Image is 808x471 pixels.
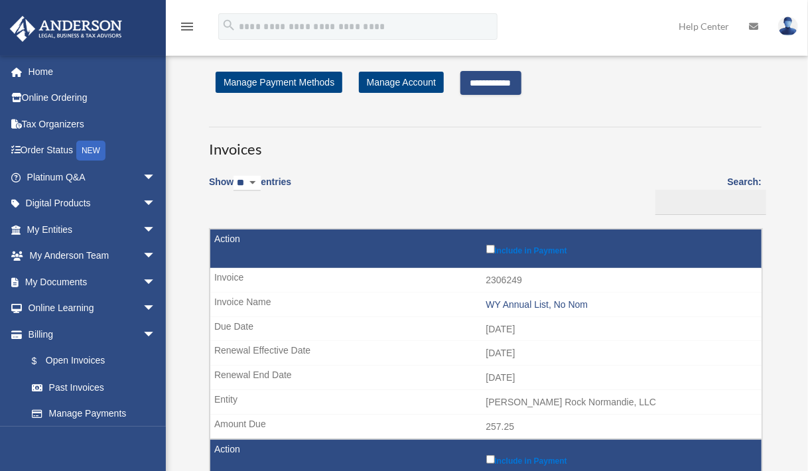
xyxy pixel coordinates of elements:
a: Order StatusNEW [9,137,176,165]
span: arrow_drop_down [143,216,169,243]
a: My Entitiesarrow_drop_down [9,216,176,243]
td: 2306249 [210,268,762,293]
input: Include in Payment [486,455,495,464]
a: Platinum Q&Aarrow_drop_down [9,164,176,190]
span: arrow_drop_down [143,243,169,270]
label: Include in Payment [486,242,756,255]
a: Online Ordering [9,85,176,111]
label: Show entries [209,174,291,204]
span: arrow_drop_down [143,321,169,348]
h3: Invoices [209,127,762,160]
span: arrow_drop_down [143,295,169,322]
span: arrow_drop_down [143,269,169,296]
td: [DATE] [210,366,762,391]
td: 257.25 [210,415,762,440]
a: Manage Payment Methods [216,72,342,93]
img: User Pic [778,17,798,36]
img: Anderson Advisors Platinum Portal [6,16,126,42]
label: Search: [651,174,762,215]
i: search [222,18,236,33]
span: arrow_drop_down [143,164,169,191]
input: Include in Payment [486,245,495,253]
div: WY Annual List, No Nom [486,299,756,310]
a: Digital Productsarrow_drop_down [9,190,176,217]
a: Online Learningarrow_drop_down [9,295,176,322]
td: [PERSON_NAME] Rock Normandie, LLC [210,390,762,415]
a: $Open Invoices [19,348,163,375]
a: menu [179,23,195,34]
span: arrow_drop_down [143,190,169,218]
td: [DATE] [210,317,762,342]
td: [DATE] [210,341,762,366]
select: Showentries [234,176,261,191]
span: $ [39,353,46,370]
a: Manage Account [359,72,444,93]
label: Include in Payment [486,452,756,466]
i: menu [179,19,195,34]
input: Search: [655,190,766,215]
a: Billingarrow_drop_down [9,321,169,348]
a: Home [9,58,176,85]
a: My Documentsarrow_drop_down [9,269,176,295]
div: NEW [76,141,105,161]
a: Tax Organizers [9,111,176,137]
a: Manage Payments [19,401,169,427]
a: My Anderson Teamarrow_drop_down [9,243,176,269]
a: Past Invoices [19,374,169,401]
